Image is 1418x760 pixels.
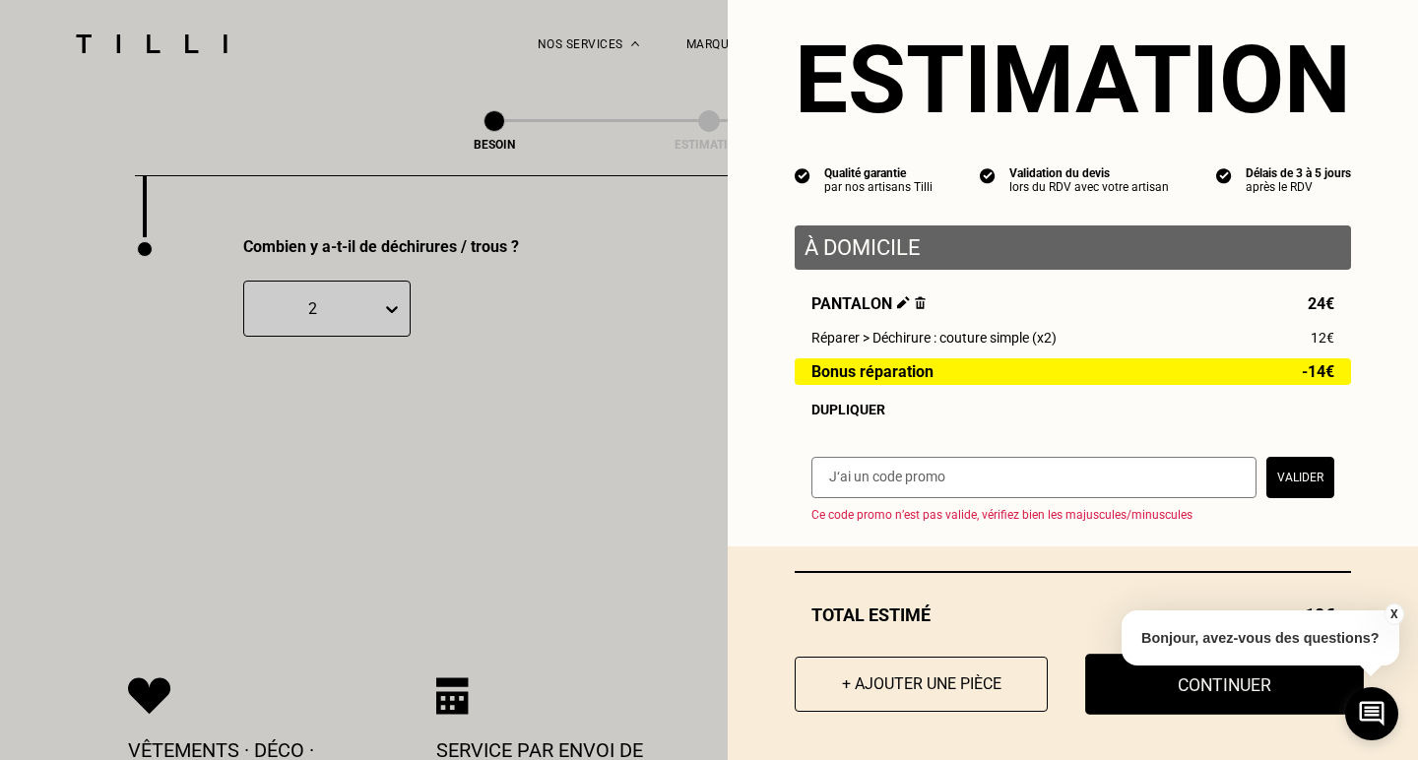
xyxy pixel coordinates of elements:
div: par nos artisans Tilli [824,180,933,194]
div: après le RDV [1246,180,1351,194]
button: Valider [1266,457,1334,498]
div: Délais de 3 à 5 jours [1246,166,1351,180]
button: X [1384,603,1403,625]
p: Ce code promo n’est pas valide, vérifiez bien les majuscules/minuscules [811,508,1351,522]
div: Validation du devis [1009,166,1169,180]
img: Éditer [897,296,910,309]
div: Dupliquer [811,402,1334,417]
input: J‘ai un code promo [811,457,1257,498]
img: Supprimer [915,296,926,309]
p: À domicile [805,235,1341,260]
span: 24€ [1308,294,1334,313]
img: icon list info [795,166,810,184]
div: Total estimé [795,604,1351,625]
span: -14€ [1302,363,1334,380]
span: Pantalon [811,294,926,313]
span: Bonus réparation [811,363,934,380]
div: lors du RDV avec votre artisan [1009,180,1169,194]
img: icon list info [980,166,996,184]
button: Continuer [1085,654,1364,715]
span: 12€ [1311,330,1334,346]
img: icon list info [1216,166,1232,184]
section: Estimation [795,25,1351,135]
p: Bonjour, avez-vous des questions? [1122,610,1399,665]
button: + Ajouter une pièce [795,657,1048,712]
div: Qualité garantie [824,166,933,180]
span: Réparer > Déchirure : couture simple (x2) [811,330,1057,346]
